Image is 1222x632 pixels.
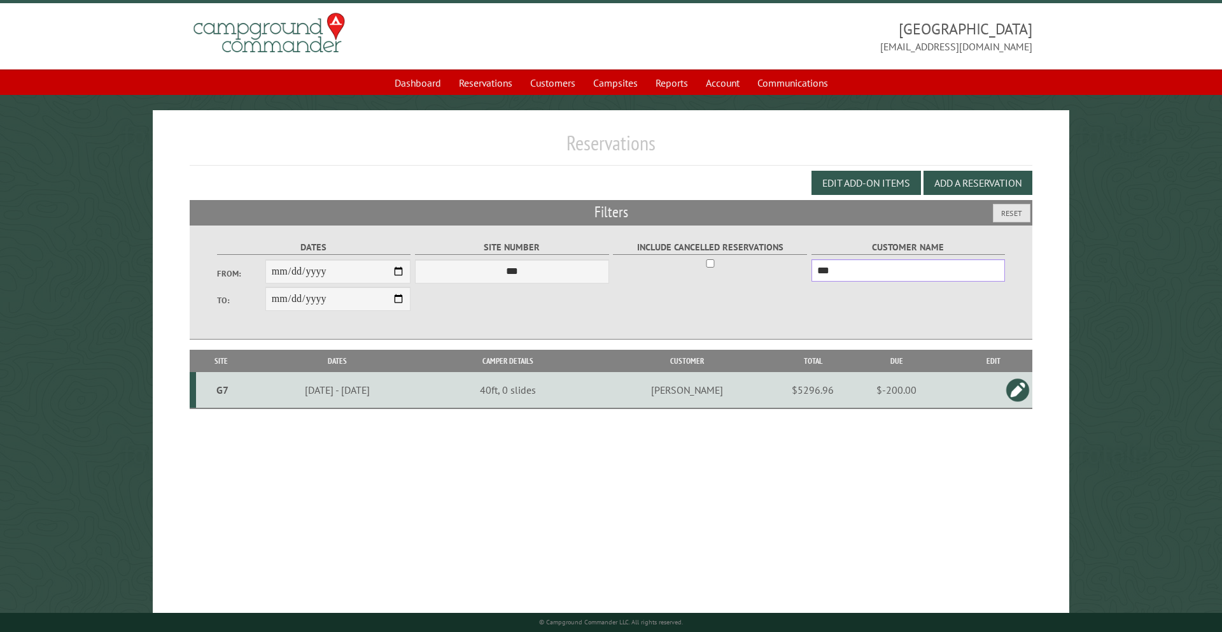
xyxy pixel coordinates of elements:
[698,71,747,95] a: Account
[750,71,836,95] a: Communications
[201,384,244,396] div: G7
[611,18,1032,54] span: [GEOGRAPHIC_DATA] [EMAIL_ADDRESS][DOMAIN_NAME]
[955,350,1032,372] th: Edit
[217,268,265,280] label: From:
[217,294,265,306] label: To:
[190,8,349,58] img: Campground Commander
[811,171,921,195] button: Edit Add-on Items
[248,384,426,396] div: [DATE] - [DATE]
[924,171,1032,195] button: Add a Reservation
[246,350,428,372] th: Dates
[613,240,807,255] label: Include Cancelled Reservations
[190,200,1033,224] h2: Filters
[196,350,247,372] th: Site
[787,350,838,372] th: Total
[838,372,955,408] td: $-200.00
[415,240,609,255] label: Site Number
[190,131,1033,166] h1: Reservations
[838,350,955,372] th: Due
[387,71,449,95] a: Dashboard
[428,372,587,408] td: 40ft, 0 slides
[539,618,683,626] small: © Campground Commander LLC. All rights reserved.
[217,240,411,255] label: Dates
[451,71,520,95] a: Reservations
[586,71,645,95] a: Campsites
[993,204,1030,222] button: Reset
[523,71,583,95] a: Customers
[648,71,696,95] a: Reports
[787,372,838,408] td: $5296.96
[811,240,1006,255] label: Customer Name
[587,372,787,408] td: [PERSON_NAME]
[428,350,587,372] th: Camper Details
[587,350,787,372] th: Customer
